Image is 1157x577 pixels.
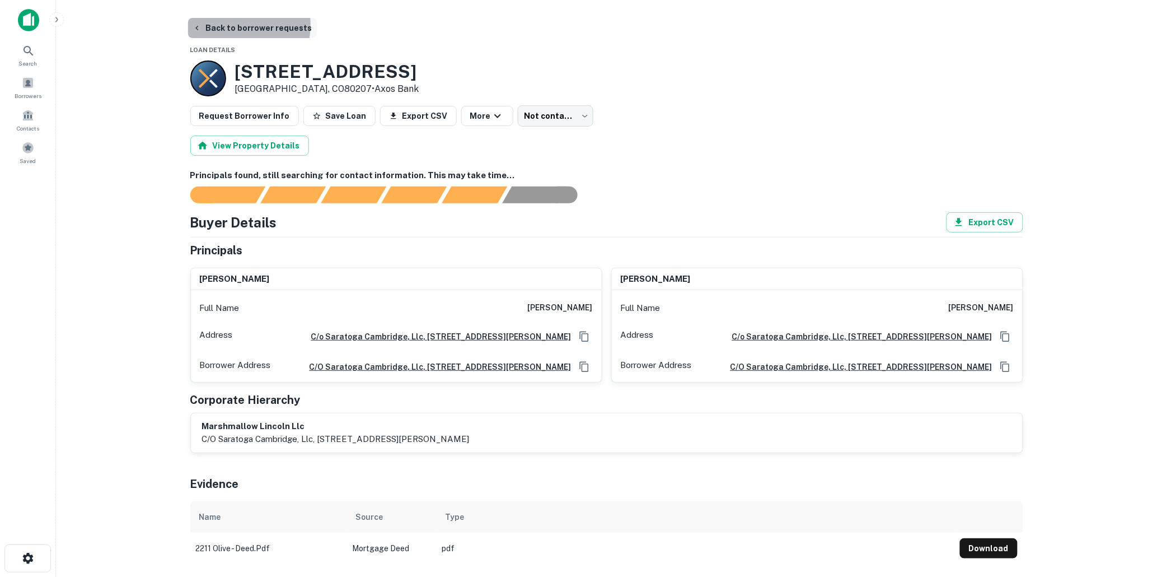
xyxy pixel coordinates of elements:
[576,328,593,345] button: Copy Address
[301,361,572,373] a: c/o saratoga cambridge, llc, [STREET_ADDRESS][PERSON_NAME]
[503,187,591,203] div: AI fulfillment process complete.
[190,169,1023,182] h6: Principals found, still searching for contact information. This may take time...
[190,106,299,126] button: Request Borrower Info
[997,328,1014,345] button: Copy Address
[190,533,347,564] td: 2211 olive - deed.pdf
[19,59,38,68] span: Search
[347,533,437,564] td: Mortgage Deed
[3,40,53,70] a: Search
[437,533,954,564] td: pdf
[437,501,954,533] th: Type
[200,301,240,315] p: Full Name
[621,301,661,315] p: Full Name
[190,501,1023,564] div: scrollable content
[949,301,1014,315] h6: [PERSON_NAME]
[202,432,470,446] p: c/o saratoga cambridge, llc, [STREET_ADDRESS][PERSON_NAME]
[723,331,992,343] a: C/o Saratoga Cambridge, Llc, [STREET_ADDRESS][PERSON_NAME]
[621,359,692,375] p: Borrower Address
[621,328,654,345] p: Address
[235,82,419,96] p: [GEOGRAPHIC_DATA], CO80207 •
[190,136,309,156] button: View Property Details
[375,83,419,94] a: Axos Bank
[947,212,1023,232] button: Export CSV
[3,72,53,103] a: Borrowers
[518,105,593,127] div: Not contacted
[190,501,347,533] th: Name
[380,106,457,126] button: Export CSV
[18,9,39,31] img: capitalize-icon.png
[202,420,470,433] h6: marshmallow lincoln llc
[200,273,270,286] h6: [PERSON_NAME]
[3,137,53,167] a: Saved
[997,359,1014,375] button: Copy Address
[190,476,239,492] h5: Evidence
[576,359,593,375] button: Copy Address
[442,187,507,203] div: Principals found, still searching for contact information. This may take time...
[260,187,326,203] div: Your request is received and processing...
[200,328,233,345] p: Address
[381,187,447,203] div: Principals found, AI now looking for contact information...
[190,46,236,53] span: Loan Details
[235,61,419,82] h3: [STREET_ADDRESS]
[321,187,386,203] div: Documents found, AI parsing details...
[199,510,221,524] div: Name
[356,510,383,524] div: Source
[190,392,301,408] h5: Corporate Hierarchy
[347,501,437,533] th: Source
[528,301,593,315] h6: [PERSON_NAME]
[188,18,317,38] button: Back to borrower requests
[177,187,261,203] div: Sending borrower request to AI...
[960,538,1018,559] button: Download
[200,359,271,375] p: Borrower Address
[722,361,992,373] a: c/o saratoga cambridge, llc, [STREET_ADDRESS][PERSON_NAME]
[17,124,39,133] span: Contacts
[15,91,41,100] span: Borrowers
[190,212,277,232] h4: Buyer Details
[302,331,572,343] a: C/o Saratoga Cambridge, Llc, [STREET_ADDRESS][PERSON_NAME]
[446,510,465,524] div: Type
[3,105,53,135] a: Contacts
[20,156,36,165] span: Saved
[461,106,513,126] button: More
[303,106,376,126] button: Save Loan
[190,242,243,259] h5: Principals
[621,273,691,286] h6: [PERSON_NAME]
[1101,487,1157,541] iframe: Chat Widget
